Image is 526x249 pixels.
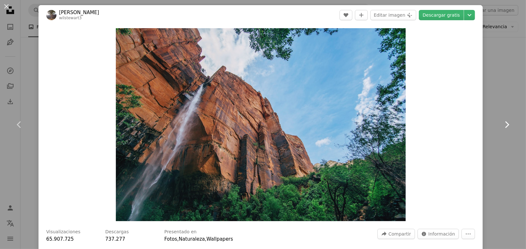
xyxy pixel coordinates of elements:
a: Fotos [164,236,177,242]
a: [PERSON_NAME] [59,9,99,16]
a: Siguiente [487,94,526,155]
span: , [205,236,207,242]
h3: Descargas [105,229,129,235]
button: Editar imagen [370,10,416,20]
button: Me gusta [340,10,352,20]
img: Fotografía de paisaje de Brown Mountain [116,28,406,221]
a: Wallpapers [206,236,233,242]
button: Ampliar en esta imagen [116,28,406,221]
button: Estadísticas sobre esta imagen [418,229,459,239]
span: 737.277 [105,236,125,242]
h3: Presentado en [164,229,197,235]
a: Descargar gratis [419,10,464,20]
a: wilstewart3 [59,16,82,20]
span: , [177,236,179,242]
a: Naturaleza [179,236,205,242]
span: Compartir [388,229,411,239]
span: Información [428,229,455,239]
button: Añade a la colección [355,10,368,20]
img: Ve al perfil de Wil Stewart [46,10,56,20]
h3: Visualizaciones [46,229,81,235]
span: 65.907.725 [46,236,74,242]
button: Más acciones [461,229,475,239]
button: Elegir el tamaño de descarga [464,10,475,20]
button: Compartir esta imagen [377,229,415,239]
